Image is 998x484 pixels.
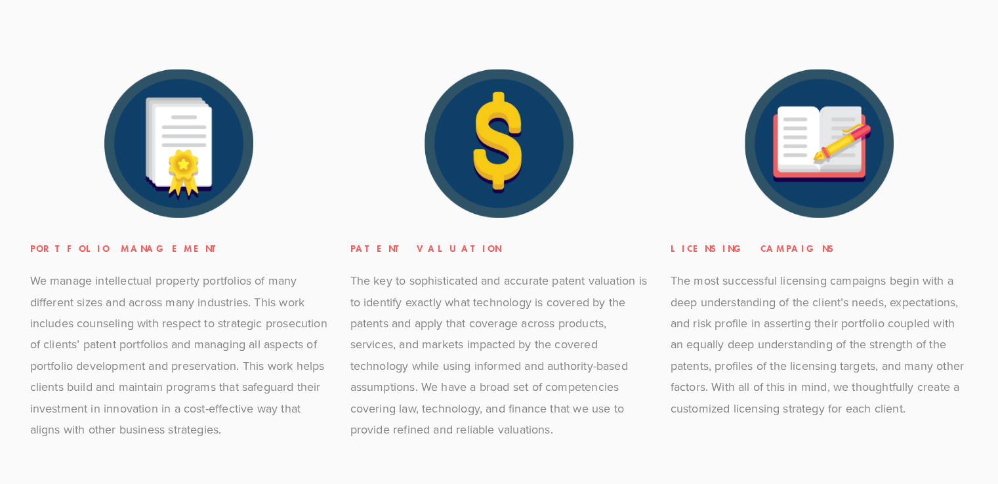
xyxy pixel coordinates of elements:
[670,240,968,258] h3: Licensing Campaigns
[30,240,328,258] h3: Portfolio Management
[350,270,648,440] p: The key to sophisticated and accurate patent valuation is to identify exactly what technology is ...
[670,270,968,419] p: The most successful licensing campaigns begin with a deep understanding of the client’s needs, ex...
[745,69,894,218] img: licensing.png
[350,240,648,258] h3: Patent Valuation
[104,69,253,218] img: portfolio.png
[425,69,573,218] img: valuation.png
[30,270,328,440] p: We manage intellectual property portfolios of many different sizes and across many industries. Th...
